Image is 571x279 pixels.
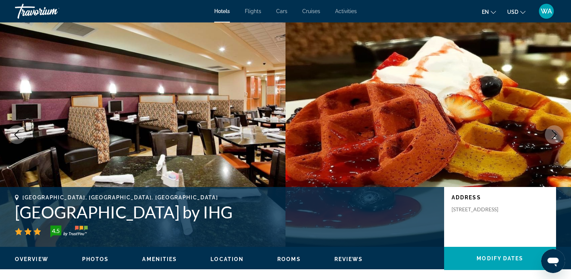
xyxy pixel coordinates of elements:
[15,202,437,222] h1: [GEOGRAPHIC_DATA] by IHG
[277,256,301,262] span: Rooms
[15,256,49,262] span: Overview
[210,256,244,262] span: Location
[507,6,525,17] button: Change currency
[477,255,523,261] span: Modify Dates
[444,247,556,270] button: Modify Dates
[82,256,109,262] span: Photos
[276,8,287,14] a: Cars
[507,9,518,15] span: USD
[50,226,88,237] img: TrustYou guest rating badge
[48,226,63,235] div: 4.5
[541,249,565,273] iframe: Button to launch messaging window
[482,6,496,17] button: Change language
[334,256,363,263] button: Reviews
[142,256,177,263] button: Amenities
[537,3,556,19] button: User Menu
[277,256,301,263] button: Rooms
[545,125,564,144] button: Next image
[302,8,320,14] a: Cruises
[452,206,511,213] p: [STREET_ADDRESS]
[541,7,552,15] span: WA
[15,1,90,21] a: Travorium
[210,256,244,263] button: Location
[452,194,549,200] p: Address
[335,8,357,14] a: Activities
[214,8,230,14] a: Hotels
[82,256,109,263] button: Photos
[142,256,177,262] span: Amenities
[482,9,489,15] span: en
[245,8,261,14] a: Flights
[7,125,26,144] button: Previous image
[15,256,49,263] button: Overview
[22,194,218,200] span: [GEOGRAPHIC_DATA], [GEOGRAPHIC_DATA], [GEOGRAPHIC_DATA]
[334,256,363,262] span: Reviews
